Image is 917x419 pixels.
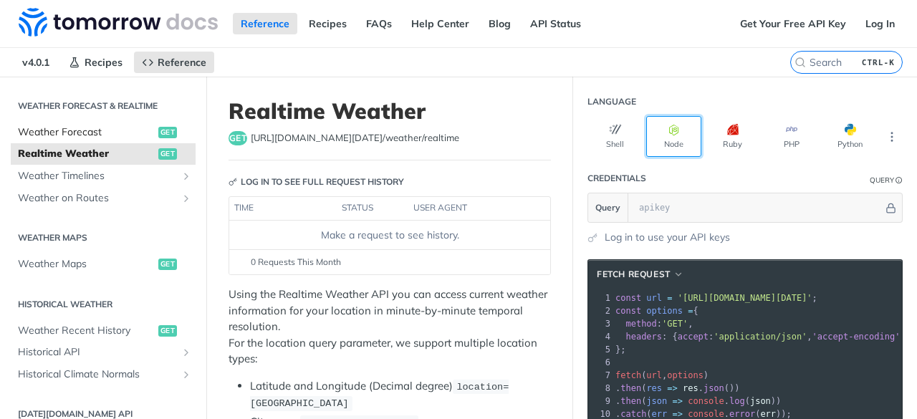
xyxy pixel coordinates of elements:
span: console [688,409,724,419]
a: Reference [134,52,214,73]
span: get [229,131,247,145]
a: Recipes [61,52,130,73]
span: log [729,396,745,406]
span: console [688,396,724,406]
button: PHP [764,116,819,157]
a: Log In [858,13,903,34]
span: Query [595,201,620,214]
button: Python [822,116,878,157]
kbd: CTRL-K [858,55,898,69]
img: Tomorrow.io Weather API Docs [19,8,218,37]
input: apikey [632,193,883,222]
div: Language [587,95,636,108]
a: Help Center [403,13,477,34]
span: Historical Climate Normals [18,367,177,382]
button: fetch Request [592,267,688,281]
span: => [667,383,677,393]
button: Show subpages for Weather on Routes [181,193,192,204]
span: Weather Recent History [18,324,155,338]
span: get [158,127,177,138]
span: url [646,293,662,303]
span: Historical API [18,345,177,360]
a: Historical APIShow subpages for Historical API [11,342,196,363]
span: Reference [158,56,206,69]
span: options [667,370,704,380]
div: 9 [588,395,613,408]
span: => [673,409,683,419]
a: Weather Forecastget [11,122,196,143]
span: json [750,396,771,406]
li: Latitude and Longitude (Decimal degree) [250,378,551,412]
span: res [646,383,662,393]
span: . ( . ( )) [615,396,781,406]
div: QueryInformation [870,175,903,186]
a: Recipes [301,13,355,34]
h2: Weather Forecast & realtime [11,100,196,112]
span: . ( . ( )); [615,409,792,419]
span: accept [678,332,709,342]
button: Node [646,116,701,157]
span: = [688,306,693,316]
a: Realtime Weatherget [11,143,196,165]
span: ( , ) [615,370,709,380]
a: Weather on RoutesShow subpages for Weather on Routes [11,188,196,209]
span: then [620,383,641,393]
button: Query [588,193,628,222]
button: Shell [587,116,643,157]
button: More Languages [881,126,903,148]
th: status [337,197,408,220]
span: 'accept-encoding' [812,332,901,342]
button: Hide [883,201,898,215]
span: 'application/json' [714,332,807,342]
h2: Historical Weather [11,298,196,311]
div: Log in to see full request history [229,175,404,188]
span: res [683,383,698,393]
span: headers [625,332,662,342]
i: Information [896,177,903,184]
div: Query [870,175,894,186]
div: 1 [588,292,613,304]
span: url [646,370,662,380]
span: => [673,396,683,406]
p: Using the Realtime Weather API you can access current weather information for your location in mi... [229,286,551,367]
button: Show subpages for Historical API [181,347,192,358]
span: then [620,396,641,406]
div: 3 [588,317,613,330]
a: FAQs [358,13,400,34]
button: Ruby [705,116,760,157]
span: = [667,293,672,303]
th: user agent [408,197,522,220]
span: const [615,293,641,303]
div: 6 [588,356,613,369]
span: : , [615,319,693,329]
span: err [652,409,668,419]
span: . ( . ()) [615,383,740,393]
span: Weather Timelines [18,169,177,183]
a: Log in to use your API keys [605,230,730,245]
span: get [158,325,177,337]
div: 5 [588,343,613,356]
span: Weather Maps [18,257,155,271]
span: const [615,306,641,316]
button: Show subpages for Historical Climate Normals [181,369,192,380]
span: }; [615,345,626,355]
span: https://api.tomorrow.io/v4/weather/realtime [251,131,459,145]
span: 'GET' [662,319,688,329]
div: Make a request to see history. [235,228,544,243]
h1: Realtime Weather [229,98,551,124]
span: Weather on Routes [18,191,177,206]
div: 2 [588,304,613,317]
span: json [646,396,667,406]
span: catch [620,409,646,419]
div: 7 [588,369,613,382]
a: API Status [522,13,589,34]
div: 8 [588,382,613,395]
svg: Search [794,57,806,68]
a: Historical Climate NormalsShow subpages for Historical Climate Normals [11,364,196,385]
a: Blog [481,13,519,34]
span: json [704,383,724,393]
span: method [625,319,656,329]
span: '[URL][DOMAIN_NAME][DATE]' [678,293,812,303]
th: time [229,197,337,220]
a: Weather Recent Historyget [11,320,196,342]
